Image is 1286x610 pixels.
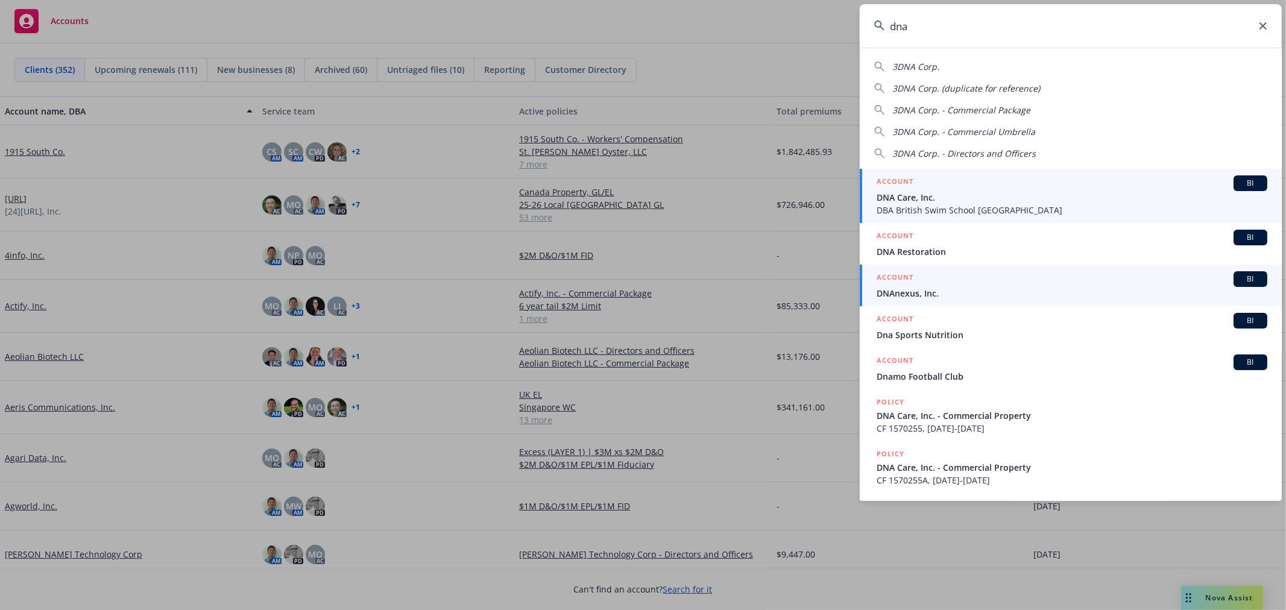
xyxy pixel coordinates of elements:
span: DNA Care, Inc. - Commercial Property [877,409,1267,422]
span: 3DNA Corp. (duplicate for reference) [892,83,1040,94]
h5: POLICY [877,500,904,512]
h5: POLICY [877,448,904,460]
a: ACCOUNTBIDnamo Football Club [860,348,1282,389]
span: 3DNA Corp. - Commercial Umbrella [892,126,1035,137]
span: 3DNA Corp. - Directors and Officers [892,148,1036,159]
h5: ACCOUNT [877,175,913,190]
span: Dna Sports Nutrition [877,329,1267,341]
span: CF 1570255, [DATE]-[DATE] [877,422,1267,435]
span: DNA Restoration [877,245,1267,258]
span: BI [1238,357,1262,368]
a: ACCOUNTBIDNA Restoration [860,223,1282,265]
span: DNAnexus, Inc. [877,287,1267,300]
a: ACCOUNTBIDna Sports Nutrition [860,306,1282,348]
h5: ACCOUNT [877,354,913,369]
span: BI [1238,232,1262,243]
a: POLICYDNA Care, Inc. - Commercial PropertyCF 1570255A, [DATE]-[DATE] [860,441,1282,493]
h5: ACCOUNT [877,271,913,286]
span: Dnamo Football Club [877,370,1267,383]
a: POLICY [860,493,1282,545]
span: CF 1570255A, [DATE]-[DATE] [877,474,1267,486]
a: ACCOUNTBIDNA Care, Inc.DBA British Swim School [GEOGRAPHIC_DATA] [860,169,1282,223]
span: DNA Care, Inc. - Commercial Property [877,461,1267,474]
span: BI [1238,315,1262,326]
span: 3DNA Corp. - Commercial Package [892,104,1030,116]
input: Search... [860,4,1282,48]
span: DNA Care, Inc. [877,191,1267,204]
h5: ACCOUNT [877,313,913,327]
h5: ACCOUNT [877,230,913,244]
a: POLICYDNA Care, Inc. - Commercial PropertyCF 1570255, [DATE]-[DATE] [860,389,1282,441]
a: ACCOUNTBIDNAnexus, Inc. [860,265,1282,306]
h5: POLICY [877,396,904,408]
span: BI [1238,178,1262,189]
span: BI [1238,274,1262,285]
span: 3DNA Corp. [892,61,939,72]
span: DBA British Swim School [GEOGRAPHIC_DATA] [877,204,1267,216]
